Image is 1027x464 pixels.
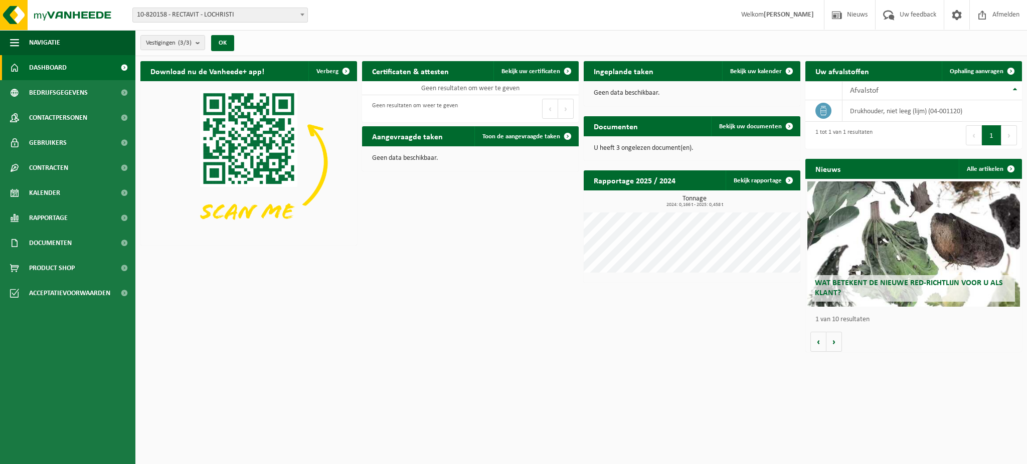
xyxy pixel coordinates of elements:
[815,316,1017,323] p: 1 van 10 resultaten
[542,99,558,119] button: Previous
[178,40,192,46] count: (3/3)
[133,8,307,22] span: 10-820158 - RECTAVIT - LOCHRISTI
[29,30,60,55] span: Navigatie
[493,61,578,81] a: Bekijk uw certificaten
[584,116,648,136] h2: Documenten
[558,99,574,119] button: Next
[589,202,800,207] span: 2024: 0,166 t - 2025: 0,458 t
[719,123,782,130] span: Bekijk uw documenten
[140,81,357,244] img: Download de VHEPlus App
[594,145,790,152] p: U heeft 3 ongelezen document(en).
[29,281,110,306] span: Acceptatievoorwaarden
[29,256,75,281] span: Product Shop
[959,159,1021,179] a: Alle artikelen
[140,35,205,50] button: Vestigingen(3/3)
[367,98,458,120] div: Geen resultaten om weer te geven
[316,68,338,75] span: Verberg
[594,90,790,97] p: Geen data beschikbaar.
[810,332,826,352] button: Vorige
[810,124,873,146] div: 1 tot 1 van 1 resultaten
[966,125,982,145] button: Previous
[722,61,799,81] a: Bekijk uw kalender
[29,80,88,105] span: Bedrijfsgegevens
[584,170,686,190] h2: Rapportage 2025 / 2024
[29,155,68,180] span: Contracten
[362,126,453,146] h2: Aangevraagde taken
[850,87,879,95] span: Afvalstof
[29,105,87,130] span: Contactpersonen
[308,61,356,81] button: Verberg
[589,195,800,207] h3: Tonnage
[726,170,799,190] a: Bekijk rapportage
[942,61,1021,81] a: Ophaling aanvragen
[29,180,60,205] span: Kalender
[826,332,842,352] button: Volgende
[29,230,72,256] span: Documenten
[807,181,1019,307] a: Wat betekent de nieuwe RED-richtlijn voor u als klant?
[805,159,850,178] h2: Nieuws
[140,61,274,81] h2: Download nu de Vanheede+ app!
[584,61,663,81] h2: Ingeplande taken
[211,35,234,51] button: OK
[29,55,67,80] span: Dashboard
[29,205,68,230] span: Rapportage
[805,61,879,81] h2: Uw afvalstoffen
[362,81,579,95] td: Geen resultaten om weer te geven
[482,133,560,140] span: Toon de aangevraagde taken
[711,116,799,136] a: Bekijk uw documenten
[501,68,560,75] span: Bekijk uw certificaten
[730,68,782,75] span: Bekijk uw kalender
[362,61,459,81] h2: Certificaten & attesten
[372,155,569,162] p: Geen data beschikbaar.
[29,130,67,155] span: Gebruikers
[764,11,814,19] strong: [PERSON_NAME]
[815,279,1003,297] span: Wat betekent de nieuwe RED-richtlijn voor u als klant?
[982,125,1001,145] button: 1
[842,100,1022,122] td: drukhouder, niet leeg (lijm) (04-001120)
[132,8,308,23] span: 10-820158 - RECTAVIT - LOCHRISTI
[1001,125,1017,145] button: Next
[950,68,1003,75] span: Ophaling aanvragen
[474,126,578,146] a: Toon de aangevraagde taken
[146,36,192,51] span: Vestigingen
